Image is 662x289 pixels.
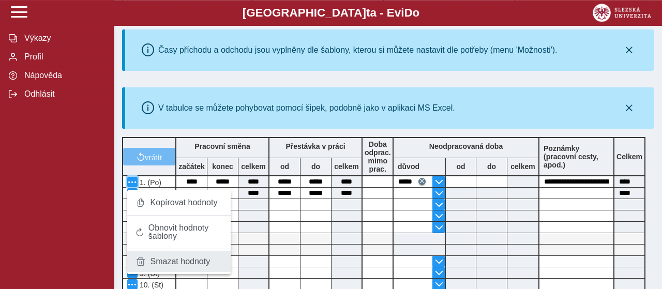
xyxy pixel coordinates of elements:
b: celkem [507,162,538,171]
b: [GEOGRAPHIC_DATA] a - Evi [31,6,631,20]
span: Nápověda [21,71,105,80]
span: D [404,6,412,19]
span: t [366,6,370,19]
b: celkem [238,162,268,171]
span: Výkazy [21,34,105,43]
b: Poznámky (pracovní cesty, apod.) [539,144,613,169]
span: Obnovit hodnoty šablony [148,224,222,240]
span: o [413,6,420,19]
span: 2. (Út) [138,190,160,198]
img: logo_web_su.png [593,4,651,22]
button: Menu [127,177,138,187]
div: Časy příchodu a odchodu jsou vyplněny dle šablony, kterou si můžete nastavit dle potřeby (menu 'M... [158,45,558,55]
span: 10. (St) [138,281,163,289]
b: konec [207,162,238,171]
b: důvod [398,162,419,171]
button: vrátit [123,148,175,165]
b: od [269,162,300,171]
button: Menu [127,188,138,199]
b: celkem [332,162,362,171]
b: do [300,162,331,171]
b: Pracovní směna [194,142,250,150]
span: vrátit [145,153,162,161]
b: Neodpracovaná doba [429,142,503,150]
span: Profil [21,52,105,62]
b: Celkem [616,153,642,161]
span: Odhlásit [21,89,105,99]
b: Přestávka v práci [285,142,345,150]
b: začátek [176,162,207,171]
span: Smazat hodnoty [151,257,210,266]
span: 1. (Po) [138,178,161,187]
span: Kopírovat hodnoty [151,199,218,207]
div: V tabulce se můžete pohybovat pomocí šipek, podobně jako v aplikaci MS Excel. [158,103,455,113]
b: od [446,162,476,171]
span: 9. (Út) [138,269,160,278]
b: do [476,162,507,171]
b: Doba odprac. mimo prac. [365,140,391,173]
